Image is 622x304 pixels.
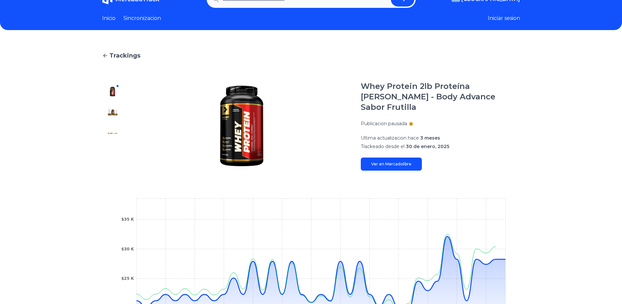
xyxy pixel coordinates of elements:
[361,158,422,171] a: Ver en Mercadolibre
[107,86,118,97] img: Whey Protein 2lb Proteína De Suero - Body Advance Sabor Frutilla
[102,14,116,22] a: Inicio
[109,51,140,60] span: Trackings
[102,51,520,60] a: Trackings
[361,144,405,149] span: Trackeado desde el
[406,144,449,149] span: 30 de enero, 2025
[121,276,134,281] tspan: $25 K
[420,135,440,141] span: 3 meses
[488,14,520,22] button: Iniciar sesion
[121,217,134,222] tspan: $35 K
[361,120,407,127] p: Publicacion pausada
[107,107,118,118] img: Whey Protein 2lb Proteína De Suero - Body Advance Sabor Frutilla
[123,14,161,22] a: Sincronizacion
[136,81,348,171] img: Whey Protein 2lb Proteína De Suero - Body Advance Sabor Frutilla
[107,128,118,139] img: Whey Protein 2lb Proteína De Suero - Body Advance Sabor Frutilla
[121,247,134,251] tspan: $30 K
[361,135,419,141] span: Ultima actualizacion hace
[361,81,520,112] h1: Whey Protein 2lb Proteína [PERSON_NAME] - Body Advance Sabor Frutilla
